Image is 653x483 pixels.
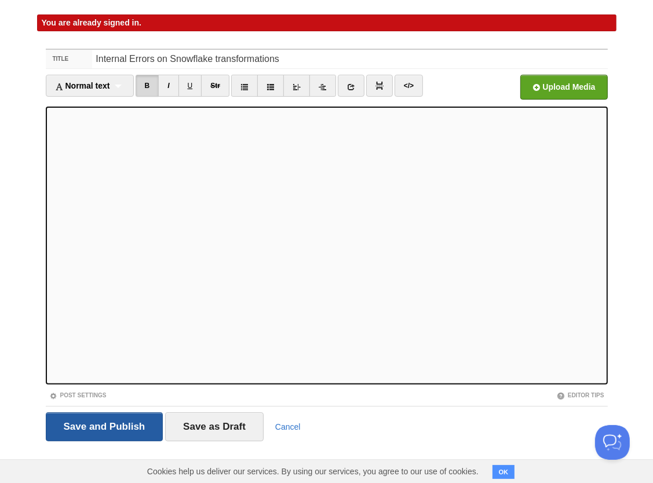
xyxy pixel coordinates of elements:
a: Str [201,75,229,97]
iframe: Help Scout Beacon - Open [595,425,630,460]
a: U [178,75,202,97]
button: OK [493,465,515,479]
label: Title [46,50,93,68]
a: I [158,75,178,97]
img: pagebreak-icon.png [375,82,384,90]
input: Save and Publish [46,412,163,441]
del: Str [210,82,220,90]
span: Cookies help us deliver our services. By using our services, you agree to our use of cookies. [136,460,490,483]
span: Normal text [55,81,110,90]
a: B [136,75,159,97]
a: Cancel [275,422,301,431]
a: </> [395,75,423,97]
a: Editor Tips [557,392,604,398]
div: You are already signed in. [37,14,616,31]
a: Post Settings [49,392,107,398]
input: Save as Draft [165,412,264,441]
